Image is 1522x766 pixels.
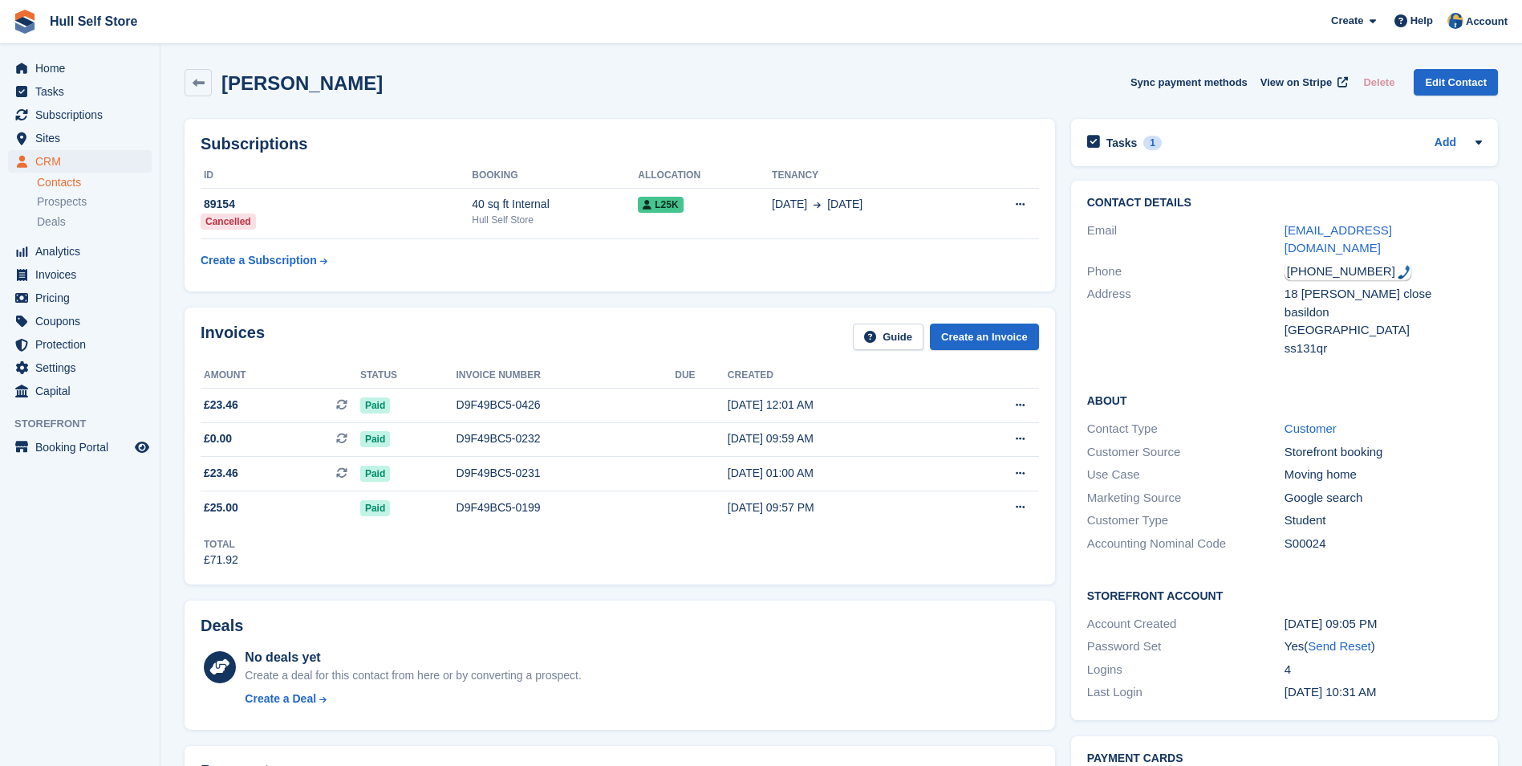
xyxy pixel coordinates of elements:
[1285,685,1377,699] time: 2025-07-22 09:31:43 UTC
[1308,639,1370,653] a: Send Reset
[204,397,238,414] span: £23.46
[37,194,152,210] a: Prospects
[43,8,144,35] a: Hull Self Store
[8,104,152,126] a: menu
[1285,263,1411,281] div: Call: +447506726257
[201,135,1039,153] h2: Subscriptions
[675,363,728,389] th: Due
[360,363,457,389] th: Status
[1087,263,1285,281] div: Phone
[1087,752,1482,765] h2: Payment cards
[472,196,638,213] div: 40 sq ft Internal
[1285,638,1482,656] div: Yes
[35,240,132,263] span: Analytics
[245,648,581,667] div: No deals yet
[204,537,238,552] div: Total
[1087,638,1285,656] div: Password Set
[1130,69,1248,96] button: Sync payment methods
[1143,136,1162,150] div: 1
[1087,392,1482,408] h2: About
[1087,285,1285,357] div: Address
[1466,14,1508,30] span: Account
[930,324,1039,350] a: Create an Invoice
[35,287,132,309] span: Pricing
[360,500,390,516] span: Paid
[35,263,132,286] span: Invoices
[201,363,360,389] th: Amount
[457,465,676,482] div: D9F49BC5-0231
[1106,136,1138,150] h2: Tasks
[853,324,923,350] a: Guide
[37,214,66,230] span: Deals
[1285,615,1482,634] div: [DATE] 09:05 PM
[1285,489,1482,507] div: Google search
[204,499,238,516] span: £25.00
[37,175,152,190] a: Contacts
[1087,489,1285,507] div: Marketing Source
[1285,661,1482,679] div: 4
[1087,661,1285,679] div: Logins
[1260,75,1332,91] span: View on Stripe
[8,80,152,103] a: menu
[201,214,256,230] div: Cancelled
[728,499,952,516] div: [DATE] 09:57 PM
[728,465,952,482] div: [DATE] 01:00 AM
[8,57,152,79] a: menu
[201,163,472,189] th: ID
[245,691,316,707] div: Create a Deal
[245,691,581,707] a: Create a Deal
[1254,69,1351,96] a: View on Stripe
[1087,420,1285,438] div: Contact Type
[1447,13,1463,29] img: Hull Self Store
[8,127,152,149] a: menu
[1087,587,1482,603] h2: Storefront Account
[35,436,132,458] span: Booking Portal
[360,466,390,482] span: Paid
[728,397,952,414] div: [DATE] 12:01 AM
[1414,69,1498,96] a: Edit Contact
[1435,134,1456,153] a: Add
[827,196,862,213] span: [DATE]
[132,438,152,457] a: Preview store
[221,72,383,94] h2: [PERSON_NAME]
[1285,340,1482,358] div: ss131qr
[1087,222,1285,258] div: Email
[1304,639,1374,653] span: ( )
[457,397,676,414] div: D9F49BC5-0426
[1087,197,1482,210] h2: Contact Details
[8,357,152,379] a: menu
[638,163,772,189] th: Allocation
[8,333,152,356] a: menu
[1087,511,1285,530] div: Customer Type
[1285,422,1337,435] a: Customer
[37,214,152,230] a: Deals
[8,310,152,332] a: menu
[201,324,265,350] h2: Invoices
[360,431,390,447] span: Paid
[728,363,952,389] th: Created
[245,667,581,684] div: Create a deal for this contact from here or by converting a prospect.
[204,552,238,568] div: £71.92
[201,246,327,275] a: Create a Subscription
[35,104,132,126] span: Subscriptions
[1285,285,1482,304] div: 18 [PERSON_NAME] close
[35,357,132,379] span: Settings
[35,127,132,149] span: Sites
[472,163,638,189] th: Booking
[1398,265,1410,279] img: hfpfyWBK5wQHBAGPgDf9c6qAYOxxMAAAAASUVORK5CYII=
[638,197,683,213] span: L25K
[1357,69,1401,96] button: Delete
[457,430,676,447] div: D9F49BC5-0232
[1087,683,1285,702] div: Last Login
[772,196,807,213] span: [DATE]
[1285,466,1482,484] div: Moving home
[772,163,967,189] th: Tenancy
[8,150,152,173] a: menu
[201,196,472,213] div: 89154
[1087,443,1285,462] div: Customer Source
[728,430,952,447] div: [DATE] 09:59 AM
[1285,443,1482,462] div: Storefront booking
[457,363,676,389] th: Invoice number
[35,333,132,356] span: Protection
[360,397,390,414] span: Paid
